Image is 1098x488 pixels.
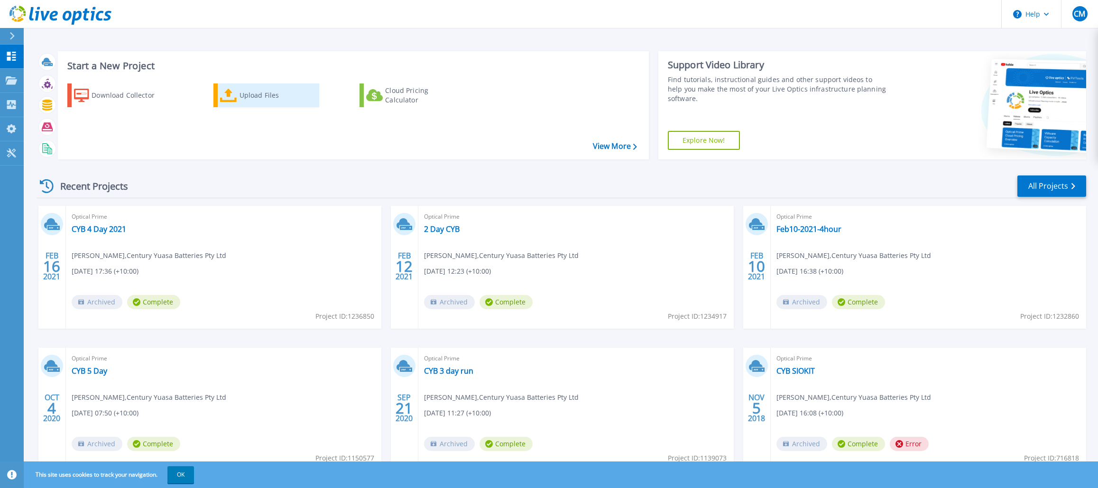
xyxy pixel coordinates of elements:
span: Project ID: 1236850 [315,311,374,322]
span: Optical Prime [72,353,376,364]
span: This site uses cookies to track your navigation. [26,466,194,483]
div: FEB 2021 [43,249,61,284]
span: Archived [424,437,475,451]
span: 10 [748,262,765,270]
span: [DATE] 17:36 (+10:00) [72,266,138,276]
div: FEB 2021 [747,249,766,284]
a: Explore Now! [668,131,740,150]
span: 4 [47,404,56,412]
button: OK [167,466,194,483]
span: Project ID: 1139073 [668,453,727,463]
span: Complete [832,295,885,309]
span: Complete [480,437,533,451]
span: Project ID: 1150577 [315,453,374,463]
a: Upload Files [213,83,319,107]
span: Error [890,437,929,451]
span: Optical Prime [424,353,728,364]
a: CYB 4 Day 2021 [72,224,126,234]
h3: Start a New Project [67,61,637,71]
div: Recent Projects [37,175,141,198]
a: All Projects [1017,175,1086,197]
span: Optical Prime [776,212,1080,222]
span: Complete [127,295,180,309]
span: [PERSON_NAME] , Century Yuasa Batteries Pty Ltd [776,392,931,403]
span: Project ID: 1232860 [1020,311,1079,322]
span: 16 [43,262,60,270]
span: CM [1074,10,1085,18]
span: [DATE] 16:08 (+10:00) [776,408,843,418]
div: Download Collector [92,86,167,105]
span: [PERSON_NAME] , Century Yuasa Batteries Pty Ltd [72,392,226,403]
div: Upload Files [240,86,315,105]
span: [PERSON_NAME] , Century Yuasa Batteries Pty Ltd [424,392,579,403]
span: [PERSON_NAME] , Century Yuasa Batteries Pty Ltd [72,250,226,261]
span: 5 [752,404,761,412]
span: Optical Prime [776,353,1080,364]
span: Archived [776,295,827,309]
div: OCT 2020 [43,391,61,425]
div: Support Video Library [668,59,888,71]
a: Feb10-2021-4hour [776,224,841,234]
span: [DATE] 07:50 (+10:00) [72,408,138,418]
div: Cloud Pricing Calculator [385,86,461,105]
span: [DATE] 12:23 (+10:00) [424,266,491,276]
a: View More [593,142,637,151]
div: FEB 2021 [395,249,413,284]
a: CYB 5 Day [72,366,107,376]
span: 21 [396,404,413,412]
span: Archived [424,295,475,309]
span: Project ID: 716818 [1024,453,1079,463]
span: 12 [396,262,413,270]
span: Archived [72,295,122,309]
span: Optical Prime [72,212,376,222]
div: SEP 2020 [395,391,413,425]
a: Download Collector [67,83,173,107]
a: CYB SIOKIT [776,366,815,376]
span: Complete [480,295,533,309]
span: Archived [72,437,122,451]
span: [DATE] 11:27 (+10:00) [424,408,491,418]
a: CYB 3 day run [424,366,473,376]
div: NOV 2018 [747,391,766,425]
span: [PERSON_NAME] , Century Yuasa Batteries Pty Ltd [776,250,931,261]
span: Complete [127,437,180,451]
div: Find tutorials, instructional guides and other support videos to help you make the most of your L... [668,75,888,103]
span: Archived [776,437,827,451]
span: Project ID: 1234917 [668,311,727,322]
a: Cloud Pricing Calculator [360,83,465,107]
a: 2 Day CYB [424,224,460,234]
span: Optical Prime [424,212,728,222]
span: [PERSON_NAME] , Century Yuasa Batteries Pty Ltd [424,250,579,261]
span: Complete [832,437,885,451]
span: [DATE] 16:38 (+10:00) [776,266,843,276]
